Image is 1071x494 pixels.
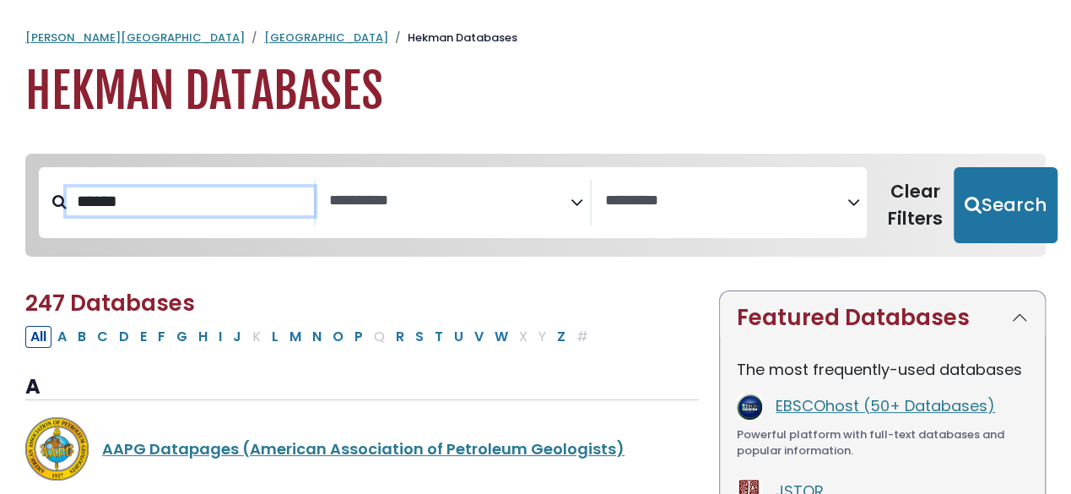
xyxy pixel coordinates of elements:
[25,63,1046,120] h1: Hekman Databases
[25,30,1046,46] nav: breadcrumb
[410,326,429,348] button: Filter Results S
[135,326,152,348] button: Filter Results E
[193,326,213,348] button: Filter Results H
[349,326,368,348] button: Filter Results P
[267,326,284,348] button: Filter Results L
[25,154,1046,257] nav: Search filters
[102,438,625,459] a: AAPG Datapages (American Association of Petroleum Geologists)
[877,167,954,243] button: Clear Filters
[67,187,314,215] input: Search database by title or keyword
[307,326,327,348] button: Filter Results N
[391,326,409,348] button: Filter Results R
[153,326,170,348] button: Filter Results F
[52,326,72,348] button: Filter Results A
[92,326,113,348] button: Filter Results C
[73,326,91,348] button: Filter Results B
[25,325,595,346] div: Alpha-list to filter by first letter of database name
[327,326,349,348] button: Filter Results O
[171,326,192,348] button: Filter Results G
[114,326,134,348] button: Filter Results D
[449,326,468,348] button: Filter Results U
[228,326,246,348] button: Filter Results J
[284,326,306,348] button: Filter Results M
[776,395,995,416] a: EBSCOhost (50+ Databases)
[954,167,1057,243] button: Submit for Search Results
[214,326,227,348] button: Filter Results I
[552,326,571,348] button: Filter Results Z
[25,30,245,46] a: [PERSON_NAME][GEOGRAPHIC_DATA]
[329,193,571,210] textarea: Search
[737,426,1028,459] div: Powerful platform with full-text databases and popular information.
[25,326,51,348] button: All
[264,30,388,46] a: [GEOGRAPHIC_DATA]
[430,326,448,348] button: Filter Results T
[388,30,517,46] li: Hekman Databases
[490,326,513,348] button: Filter Results W
[469,326,489,348] button: Filter Results V
[25,375,699,400] h3: A
[737,358,1028,381] p: The most frequently-used databases
[605,193,847,210] textarea: Search
[720,291,1045,345] button: Featured Databases
[25,288,195,318] span: 247 Databases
